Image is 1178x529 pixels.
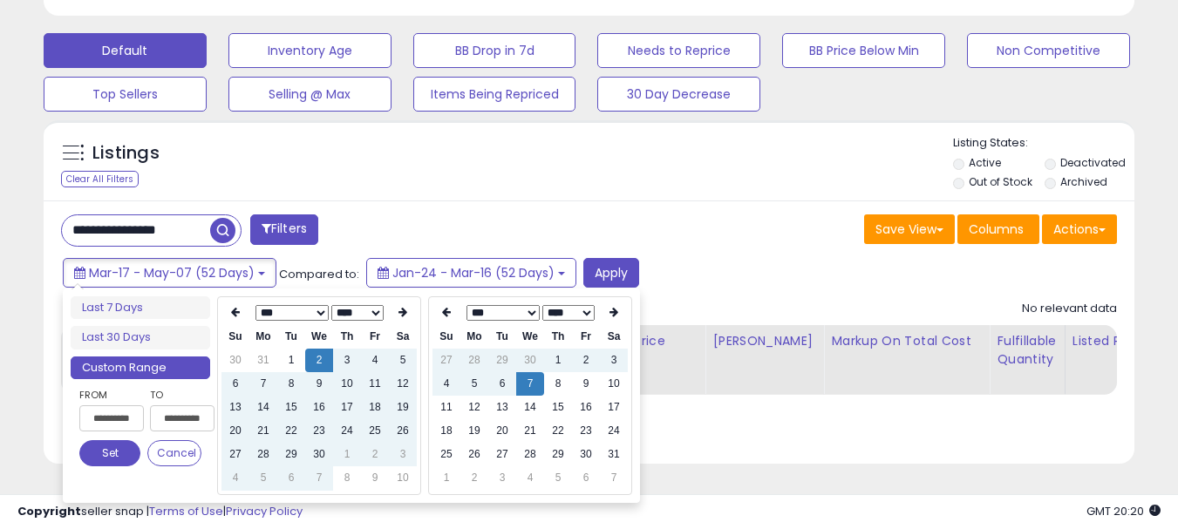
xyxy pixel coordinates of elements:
[488,419,516,443] td: 20
[544,466,572,490] td: 5
[361,396,389,419] td: 18
[600,325,628,349] th: Sa
[544,349,572,372] td: 1
[389,396,417,419] td: 19
[544,443,572,466] td: 29
[226,503,303,519] a: Privacy Policy
[957,214,1039,244] button: Columns
[279,266,359,282] span: Compared to:
[366,258,576,288] button: Jan-24 - Mar-16 (52 Days)
[432,443,460,466] td: 25
[392,264,555,281] span: Jan-24 - Mar-16 (52 Days)
[600,349,628,372] td: 3
[61,171,139,187] div: Clear All Filters
[277,325,305,349] th: Tu
[221,443,249,466] td: 27
[488,396,516,419] td: 13
[249,325,277,349] th: Mo
[389,349,417,372] td: 5
[969,155,1001,170] label: Active
[221,419,249,443] td: 20
[361,419,389,443] td: 25
[488,443,516,466] td: 27
[600,396,628,419] td: 17
[389,325,417,349] th: Sa
[969,220,1024,238] span: Columns
[597,77,760,112] button: 30 Day Decrease
[600,443,628,466] td: 31
[147,440,201,466] button: Cancel
[249,443,277,466] td: 28
[361,325,389,349] th: Fr
[305,349,333,372] td: 2
[488,372,516,396] td: 6
[953,135,1134,152] p: Listing States:
[1022,301,1117,317] div: No relevant data
[333,419,361,443] td: 24
[432,325,460,349] th: Su
[361,349,389,372] td: 4
[516,419,544,443] td: 21
[597,33,760,68] button: Needs to Reprice
[608,332,698,350] div: Min Price
[864,214,955,244] button: Save View
[572,372,600,396] td: 9
[544,396,572,419] td: 15
[333,466,361,490] td: 8
[432,349,460,372] td: 27
[1042,214,1117,244] button: Actions
[361,372,389,396] td: 11
[79,440,140,466] button: Set
[249,419,277,443] td: 21
[228,33,392,68] button: Inventory Age
[71,296,210,320] li: Last 7 Days
[305,372,333,396] td: 9
[544,419,572,443] td: 22
[572,443,600,466] td: 30
[516,372,544,396] td: 7
[277,419,305,443] td: 22
[221,466,249,490] td: 4
[89,264,255,281] span: Mar-17 - May-07 (52 Days)
[92,141,160,166] h5: Listings
[389,372,417,396] td: 12
[333,443,361,466] td: 1
[544,372,572,396] td: 8
[460,443,488,466] td: 26
[389,443,417,466] td: 3
[516,349,544,372] td: 30
[600,419,628,443] td: 24
[488,466,516,490] td: 3
[221,372,249,396] td: 6
[277,466,305,490] td: 6
[221,396,249,419] td: 13
[1060,174,1107,189] label: Archived
[333,349,361,372] td: 3
[967,33,1130,68] button: Non Competitive
[432,419,460,443] td: 18
[969,174,1032,189] label: Out of Stock
[277,396,305,419] td: 15
[17,504,303,520] div: seller snap | |
[333,325,361,349] th: Th
[712,332,816,350] div: [PERSON_NAME]
[572,466,600,490] td: 6
[782,33,945,68] button: BB Price Below Min
[413,33,576,68] button: BB Drop in 7d
[63,258,276,288] button: Mar-17 - May-07 (52 Days)
[17,503,81,519] strong: Copyright
[221,349,249,372] td: 30
[1060,155,1126,170] label: Deactivated
[249,466,277,490] td: 5
[228,77,392,112] button: Selling @ Max
[488,349,516,372] td: 29
[1086,503,1161,519] span: 2025-08-11 20:20 GMT
[277,349,305,372] td: 1
[150,386,201,404] label: To
[249,372,277,396] td: 7
[413,77,576,112] button: Items Being Repriced
[460,396,488,419] td: 12
[572,396,600,419] td: 16
[460,372,488,396] td: 5
[361,443,389,466] td: 2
